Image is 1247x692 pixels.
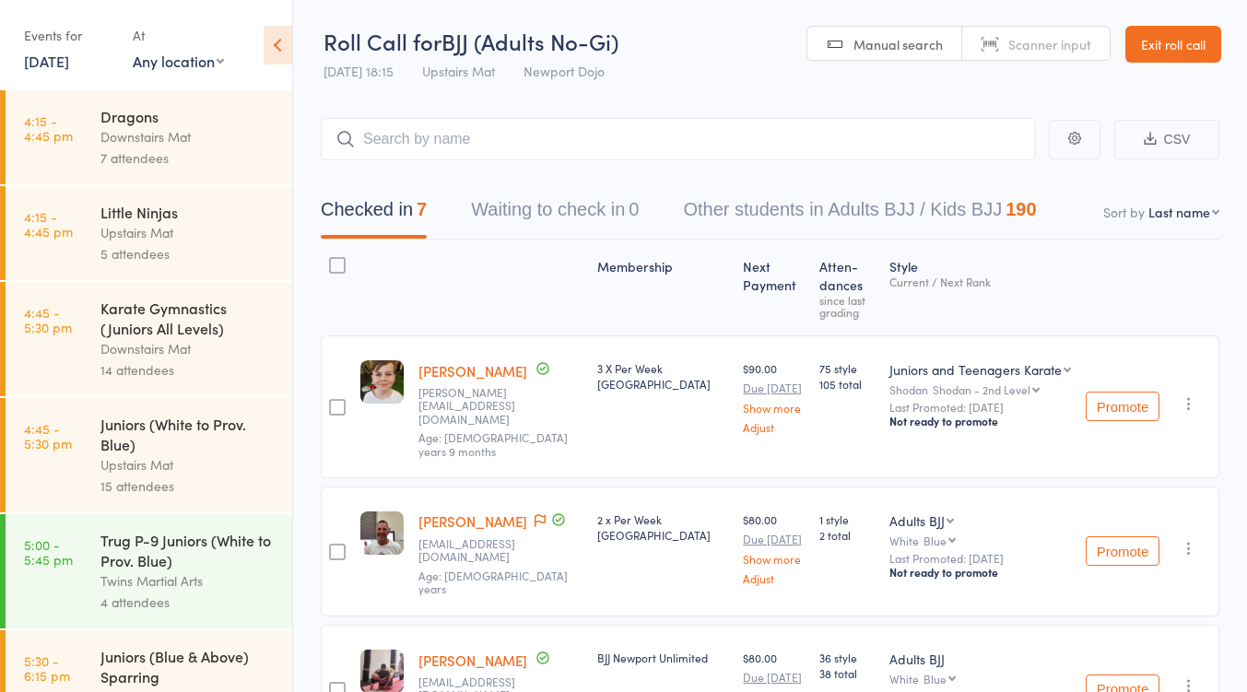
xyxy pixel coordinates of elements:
[324,26,441,56] span: Roll Call for
[360,360,404,404] img: image1614141035.png
[819,360,875,376] span: 75 style
[1006,199,1036,219] div: 190
[819,665,875,681] span: 38 total
[923,534,947,546] div: Blue
[889,673,1071,685] div: White
[683,190,1036,239] button: Other students in Adults BJJ / Kids BJJ190
[418,386,582,426] small: turner.tiffany76@gmail.com
[24,209,73,239] time: 4:15 - 4:45 pm
[100,359,276,381] div: 14 attendees
[597,650,729,665] div: BJJ Newport Unlimited
[597,360,729,392] div: 3 X Per Week [GEOGRAPHIC_DATA]
[889,552,1071,565] small: Last Promoted: [DATE]
[133,20,224,51] div: At
[889,650,1071,668] div: Adults BJJ
[100,298,276,338] div: Karate Gymnastics (Juniors All Levels)
[524,62,605,80] span: Newport Dojo
[743,671,805,684] small: Due [DATE]
[324,62,394,80] span: [DATE] 18:15
[889,511,945,530] div: Adults BJJ
[819,294,875,318] div: since last grading
[418,568,568,596] span: Age: [DEMOGRAPHIC_DATA] years
[24,113,73,143] time: 4:15 - 4:45 pm
[743,572,805,584] a: Adjust
[360,511,404,555] img: image1674865420.png
[819,376,875,392] span: 105 total
[853,35,943,53] span: Manual search
[1103,203,1145,221] label: Sort by
[418,511,527,531] a: [PERSON_NAME]
[819,650,875,665] span: 36 style
[100,202,276,222] div: Little Ninjas
[743,381,805,394] small: Due [DATE]
[1086,536,1159,566] button: Promote
[743,421,805,433] a: Adjust
[889,534,1071,546] div: White
[100,530,276,570] div: Trug P-9 Juniors (White to Prov. Blue)
[743,553,805,565] a: Show more
[417,199,427,219] div: 7
[6,90,292,184] a: 4:15 -4:45 pmDragonsDownstairs Mat7 attendees
[24,537,73,567] time: 5:00 - 5:45 pm
[418,651,527,670] a: [PERSON_NAME]
[422,62,495,80] span: Upstairs Mat
[321,118,1035,160] input: Search by name
[889,383,1071,395] div: Shodan
[743,402,805,414] a: Show more
[100,570,276,592] div: Twins Martial Arts
[923,673,947,685] div: Blue
[743,533,805,545] small: Due [DATE]
[100,454,276,475] div: Upstairs Mat
[889,414,1071,428] div: Not ready to promote
[812,248,882,327] div: Atten­dances
[743,511,805,584] div: $80.00
[889,360,1062,379] div: Juniors and Teenagers Karate
[6,514,292,628] a: 5:00 -5:45 pmTrug P-9 Juniors (White to Prov. Blue)Twins Martial Arts4 attendees
[1125,26,1221,63] a: Exit roll call
[418,537,582,564] small: nbischa@gmail.com
[100,592,276,613] div: 4 attendees
[100,243,276,264] div: 5 attendees
[441,26,618,56] span: BJJ (Adults No-Gi)
[133,51,224,71] div: Any location
[100,475,276,497] div: 15 attendees
[819,511,875,527] span: 1 style
[819,527,875,543] span: 2 total
[100,126,276,147] div: Downstairs Mat
[24,51,69,71] a: [DATE]
[933,383,1030,395] div: Shodan - 2nd Level
[471,190,639,239] button: Waiting to check in0
[1008,35,1091,53] span: Scanner input
[743,360,805,433] div: $90.00
[100,338,276,359] div: Downstairs Mat
[321,190,427,239] button: Checked in7
[889,276,1071,287] div: Current / Next Rank
[1086,392,1159,421] button: Promote
[6,282,292,396] a: 4:45 -5:30 pmKarate Gymnastics (Juniors All Levels)Downstairs Mat14 attendees
[100,222,276,243] div: Upstairs Mat
[889,565,1071,580] div: Not ready to promote
[889,401,1071,414] small: Last Promoted: [DATE]
[100,646,276,686] div: Juniors (Blue & Above) Sparring
[24,653,70,683] time: 5:30 - 6:15 pm
[597,511,729,543] div: 2 x Per Week [GEOGRAPHIC_DATA]
[418,361,527,381] a: [PERSON_NAME]
[6,186,292,280] a: 4:15 -4:45 pmLittle NinjasUpstairs Mat5 attendees
[24,421,72,451] time: 4:45 - 5:30 pm
[629,199,639,219] div: 0
[100,106,276,126] div: Dragons
[24,305,72,334] time: 4:45 - 5:30 pm
[1148,203,1210,221] div: Last name
[24,20,114,51] div: Events for
[590,248,736,327] div: Membership
[6,398,292,512] a: 4:45 -5:30 pmJuniors (White to Prov. Blue)Upstairs Mat15 attendees
[100,414,276,454] div: Juniors (White to Prov. Blue)
[735,248,812,327] div: Next Payment
[418,429,568,458] span: Age: [DEMOGRAPHIC_DATA] years 9 months
[1114,120,1219,159] button: CSV
[100,147,276,169] div: 7 attendees
[882,248,1078,327] div: Style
